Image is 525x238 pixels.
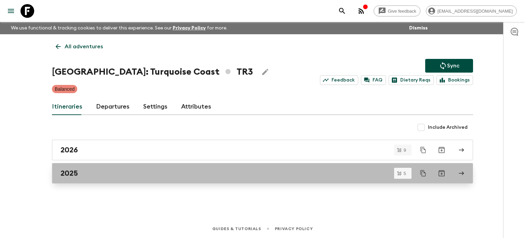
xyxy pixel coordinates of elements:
[52,99,82,115] a: Itineraries
[52,163,473,184] a: 2025
[143,99,167,115] a: Settings
[389,75,434,85] a: Dietary Reqs
[436,75,473,85] a: Bookings
[52,40,107,53] a: All adventures
[60,169,78,178] h2: 2025
[361,75,386,85] a: FAQ
[258,65,272,79] button: Edit Adventure Title
[400,171,410,176] span: 5
[374,5,420,16] a: Give feedback
[428,124,468,131] span: Include Archived
[435,143,448,157] button: Archive
[425,59,473,73] button: Sync adventure departures to the booking engine
[181,99,211,115] a: Attributes
[426,5,517,16] div: [EMAIL_ADDRESS][DOMAIN_NAME]
[8,22,230,34] p: We use functional & tracking cookies to deliver this experience. See our for more.
[435,166,448,180] button: Archive
[55,86,75,92] p: Balanced
[52,65,253,79] h1: [GEOGRAPHIC_DATA]: Turquoise Coast TR3
[320,75,358,85] a: Feedback
[96,99,130,115] a: Departures
[335,4,349,18] button: search adventures
[417,167,429,179] button: Duplicate
[407,23,429,33] button: Dismiss
[417,144,429,156] button: Duplicate
[447,62,459,70] p: Sync
[434,9,516,14] span: [EMAIL_ADDRESS][DOMAIN_NAME]
[173,26,206,30] a: Privacy Policy
[60,146,78,154] h2: 2026
[65,42,103,51] p: All adventures
[52,140,473,160] a: 2026
[212,225,261,233] a: Guides & Tutorials
[4,4,18,18] button: menu
[400,148,410,152] span: 9
[275,225,313,233] a: Privacy Policy
[384,9,420,14] span: Give feedback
